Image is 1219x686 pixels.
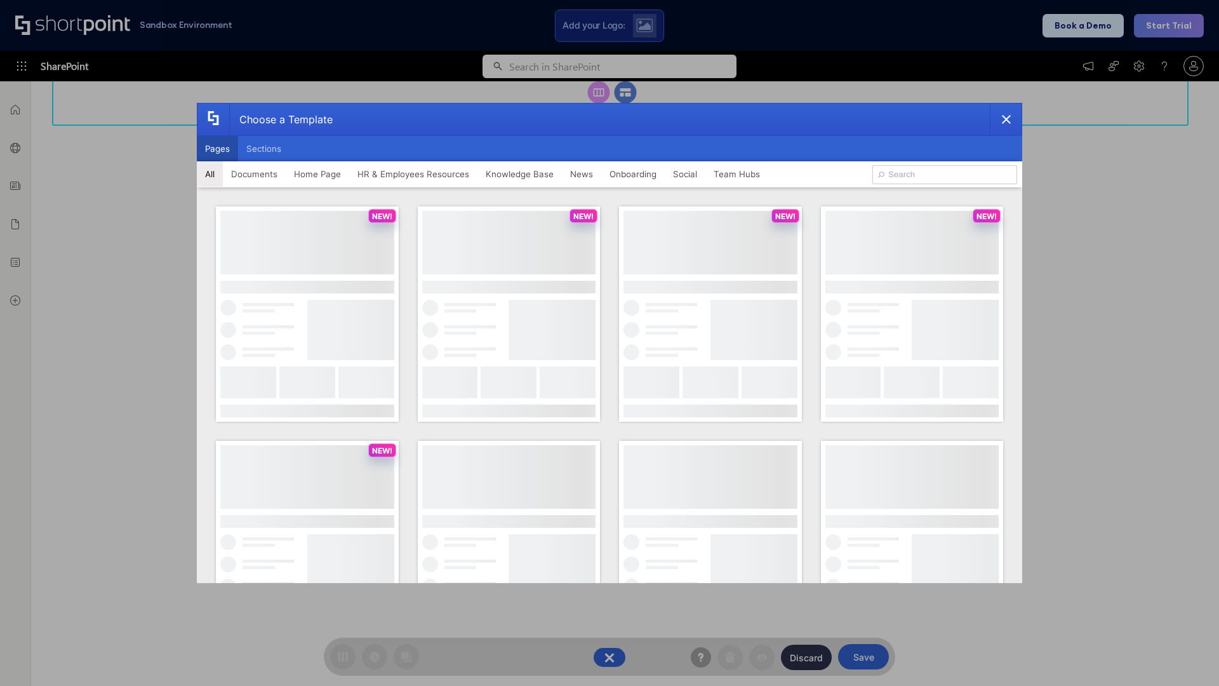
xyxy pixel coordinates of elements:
p: NEW! [372,446,392,455]
button: All [197,161,223,187]
iframe: Chat Widget [1156,625,1219,686]
button: HR & Employees Resources [349,161,477,187]
div: template selector [197,103,1022,583]
button: Sections [238,136,290,161]
button: Home Page [286,161,349,187]
p: NEW! [573,212,594,221]
button: Pages [197,136,238,161]
p: NEW! [976,212,997,221]
button: Team Hubs [705,161,768,187]
button: Social [665,161,705,187]
button: News [562,161,601,187]
button: Documents [223,161,286,187]
button: Onboarding [601,161,665,187]
p: NEW! [372,212,392,221]
div: Choose a Template [229,104,333,135]
input: Search [872,165,1017,184]
button: Knowledge Base [477,161,562,187]
p: NEW! [775,212,796,221]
